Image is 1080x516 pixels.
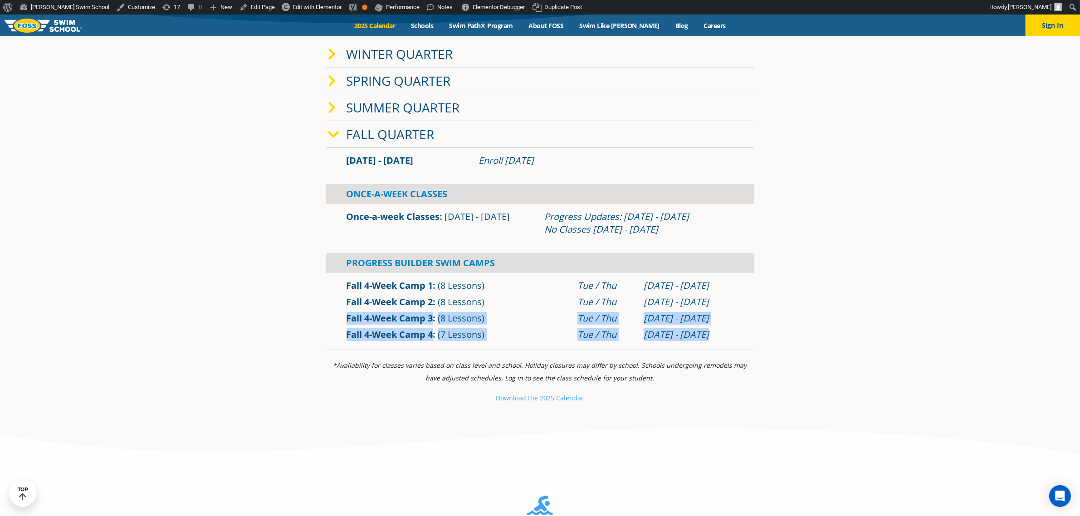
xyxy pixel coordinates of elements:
a: About FOSS [521,21,572,30]
a: Fall 4-Week Camp 2 [347,296,433,308]
div: Progress Builder Swim Camps [326,253,754,273]
a: Download the 2025 Calendar [496,394,584,402]
a: Fall 4-Week Camp 3 [347,312,433,324]
img: FOSS Swim School Logo [5,19,82,33]
div: TOP [18,487,28,501]
a: Schools [403,21,441,30]
a: Winter Quarter [347,45,453,63]
a: Once-a-week Classes [347,210,440,223]
a: Fall Quarter [347,126,435,143]
button: Sign In [1026,15,1080,36]
a: Careers [696,21,733,30]
div: Open Intercom Messenger [1049,485,1071,507]
div: [DATE] - [DATE] [644,312,734,325]
i: *Availability for classes varies based on class level and school. Holiday closures may differ by ... [333,361,747,382]
span: [DATE] - [DATE] [445,210,510,223]
small: e 2025 Calendar [535,394,584,402]
div: [DATE] - [DATE] [644,328,734,341]
a: Spring Quarter [347,72,451,89]
span: (7 Lessons) [438,328,485,341]
a: Summer Quarter [347,99,460,116]
span: Edit with Elementor [293,4,342,10]
div: Once-A-Week Classes [326,184,754,204]
a: Swim Like [PERSON_NAME] [572,21,668,30]
div: OK [362,5,367,10]
div: Tue / Thu [577,312,635,325]
span: (8 Lessons) [438,279,485,292]
div: Tue / Thu [577,279,635,292]
div: Tue / Thu [577,328,635,341]
div: Enroll [DATE] [479,154,734,167]
span: (8 Lessons) [438,312,485,324]
span: [PERSON_NAME] [1008,4,1051,10]
a: Fall 4-Week Camp 4 [347,328,433,341]
div: [DATE] - [DATE] [644,279,734,292]
a: Blog [667,21,696,30]
a: Fall 4-Week Camp 1 [347,279,433,292]
small: Download th [496,394,535,402]
div: Progress Updates: [DATE] - [DATE] No Classes [DATE] - [DATE] [545,210,734,236]
span: (8 Lessons) [438,296,485,308]
span: [DATE] - [DATE] [347,154,414,166]
div: [DATE] - [DATE] [644,296,734,308]
a: Swim Path® Program [441,21,521,30]
a: 2025 Calendar [347,21,403,30]
div: Tue / Thu [577,296,635,308]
